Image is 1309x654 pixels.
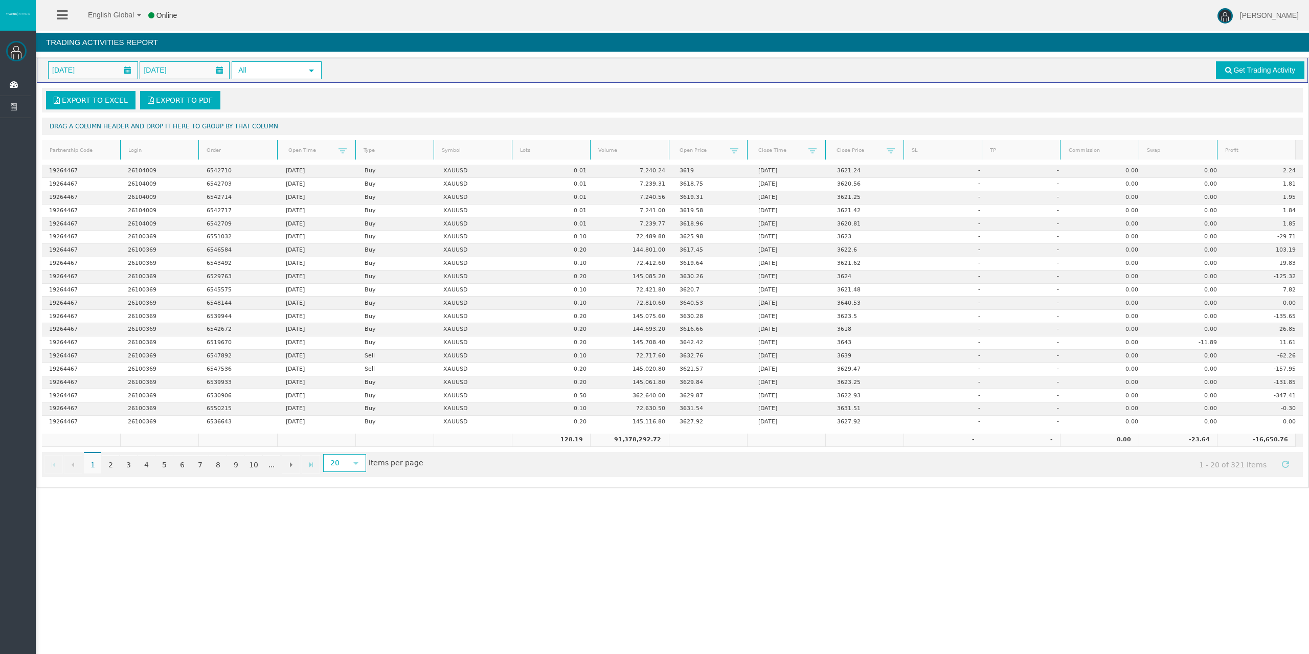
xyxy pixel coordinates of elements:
td: [DATE] [278,165,357,178]
td: [DATE] [278,270,357,284]
a: Close Time [752,143,808,157]
td: - [909,350,987,363]
td: 19264467 [42,231,121,244]
td: 0.00 [1067,257,1145,270]
td: 0.20 [515,363,594,376]
td: 26100369 [121,310,199,323]
td: 3639 [830,350,909,363]
td: - [988,310,1067,323]
td: 7,240.56 [594,191,672,205]
td: 145,708.40 [594,336,672,350]
td: 72,810.60 [594,297,672,310]
td: 19264467 [42,178,121,191]
td: [DATE] [751,336,830,350]
td: 0.00 [1145,217,1224,231]
a: SL [906,144,981,157]
td: 6519670 [199,336,278,350]
td: 3617.45 [672,244,751,257]
td: 19264467 [42,350,121,363]
td: XAUUSD [436,376,515,390]
td: Buy [357,205,436,218]
td: 3643 [830,336,909,350]
td: 1.95 [1224,191,1303,205]
td: 19.83 [1224,257,1303,270]
td: [DATE] [751,284,830,297]
td: XAUUSD [436,310,515,323]
span: select [307,66,315,75]
a: TP [984,144,1059,157]
td: Buy [357,244,436,257]
td: [DATE] [751,231,830,244]
td: - [909,257,987,270]
td: - [988,231,1067,244]
td: [DATE] [751,165,830,178]
td: 0.01 [515,178,594,191]
td: 3616.66 [672,323,751,336]
td: 6551032 [199,231,278,244]
td: XAUUSD [436,297,515,310]
td: XAUUSD [436,284,515,297]
td: - [988,376,1067,390]
td: -62.26 [1224,350,1303,363]
td: 3621.25 [830,191,909,205]
td: Buy [357,178,436,191]
td: 3620.56 [830,178,909,191]
a: Export to PDF [140,91,220,109]
td: 144,693.20 [594,323,672,336]
td: 0.00 [1145,297,1224,310]
td: 3621.48 [830,284,909,297]
td: 19264467 [42,310,121,323]
td: 6542703 [199,178,278,191]
td: 6542709 [199,217,278,231]
td: 26100369 [121,350,199,363]
td: 3640.53 [830,297,909,310]
td: 6543492 [199,257,278,270]
td: 0.00 [1145,363,1224,376]
td: [DATE] [278,257,357,270]
td: 11.61 [1224,336,1303,350]
td: 19264467 [42,244,121,257]
td: 3621.62 [830,257,909,270]
td: XAUUSD [436,205,515,218]
td: XAUUSD [436,270,515,284]
td: 0.10 [515,350,594,363]
td: [DATE] [751,310,830,323]
td: 7,239.77 [594,217,672,231]
td: 0.00 [1145,205,1224,218]
td: 6547892 [199,350,278,363]
td: 6539944 [199,310,278,323]
td: - [909,191,987,205]
td: 0.00 [1067,297,1145,310]
td: [DATE] [278,231,357,244]
td: - [909,363,987,376]
td: 0.00 [1067,376,1145,390]
td: 6542672 [199,323,278,336]
td: XAUUSD [436,244,515,257]
td: - [988,191,1067,205]
td: 0.00 [1067,310,1145,323]
td: - [909,336,987,350]
td: [DATE] [751,205,830,218]
td: 6546584 [199,244,278,257]
td: 0.20 [515,336,594,350]
td: 0.01 [515,205,594,218]
td: [DATE] [751,323,830,336]
td: - [988,363,1067,376]
td: - [909,231,987,244]
td: 3619.58 [672,205,751,218]
td: 3640.53 [672,297,751,310]
td: 26100369 [121,336,199,350]
td: 3623.5 [830,310,909,323]
td: [DATE] [751,191,830,205]
td: 0.00 [1067,165,1145,178]
td: 0.00 [1067,178,1145,191]
td: 3624 [830,270,909,284]
td: 0.00 [1067,231,1145,244]
td: 0.00 [1145,284,1224,297]
td: 7.82 [1224,284,1303,297]
img: user-image [1217,8,1233,24]
td: 145,020.80 [594,363,672,376]
td: 3629.84 [672,376,751,390]
td: [DATE] [751,297,830,310]
td: 3618.96 [672,217,751,231]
